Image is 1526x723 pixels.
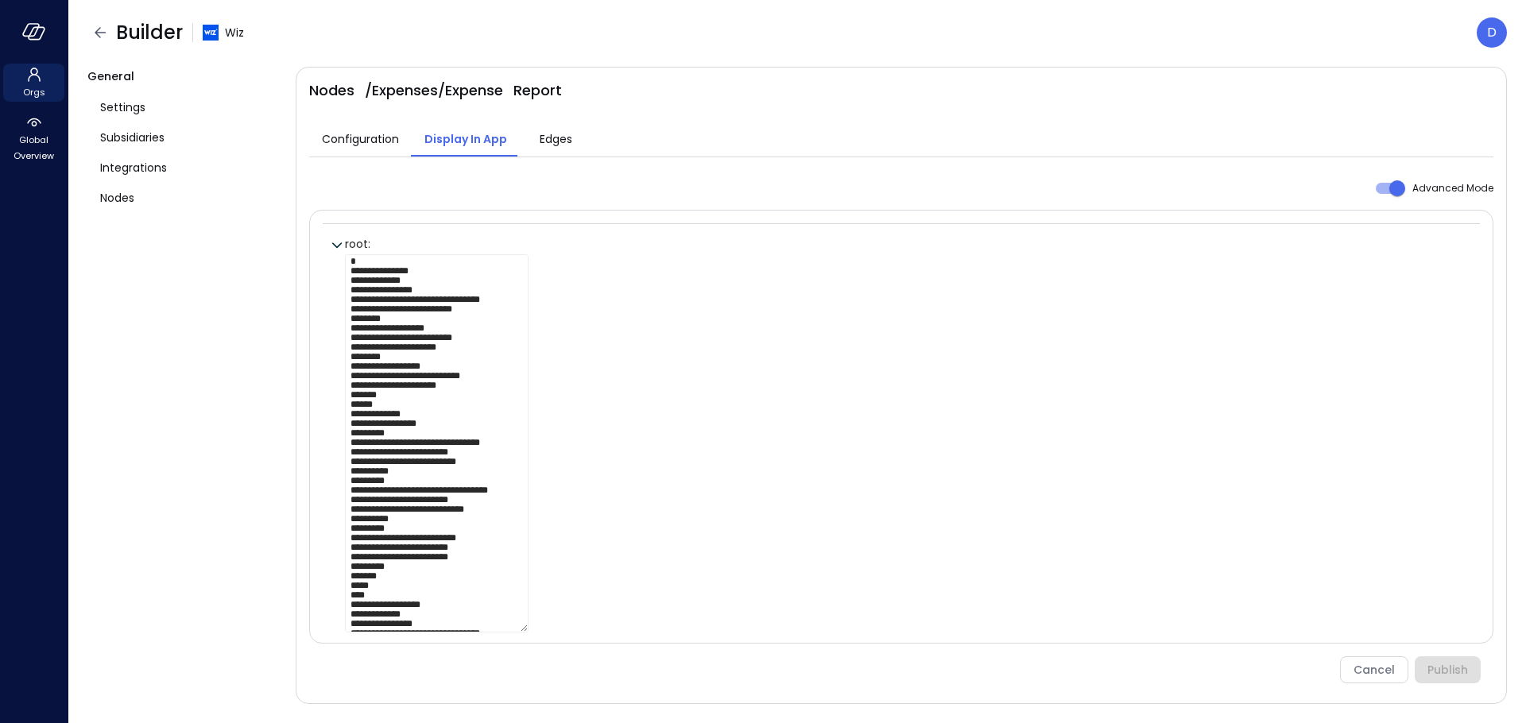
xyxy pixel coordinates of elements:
[540,130,572,148] span: Edges
[100,99,145,116] span: Settings
[87,153,283,183] a: Integrations
[23,84,45,100] span: Orgs
[3,64,64,102] div: Orgs
[368,236,370,252] span: :
[225,24,244,41] span: Wiz
[100,129,165,146] span: Subsidiaries
[345,236,370,252] span: root
[424,130,507,148] span: Display In App
[322,130,399,148] span: Configuration
[10,132,58,164] span: Global Overview
[100,189,134,207] span: Nodes
[3,111,64,165] div: Global Overview
[1487,23,1497,42] p: D
[87,68,134,84] span: General
[1477,17,1507,48] div: Dudu
[1412,181,1493,195] span: Advanced Mode
[203,25,219,41] img: cfcvbyzhwvtbhao628kj
[87,92,283,122] a: Settings
[87,183,283,213] a: Nodes
[100,159,167,176] span: Integrations
[309,80,562,100] span: Nodes / Expenses / Expense Report
[87,122,283,153] a: Subsidiaries
[116,20,183,45] span: Builder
